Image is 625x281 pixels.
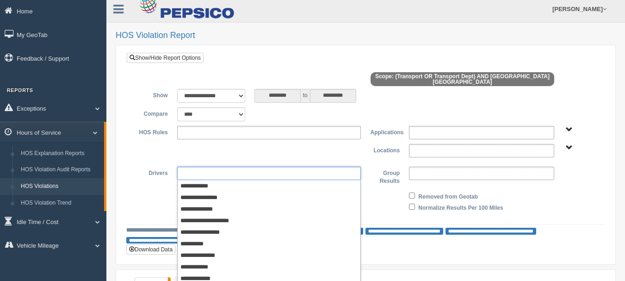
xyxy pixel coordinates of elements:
a: Show/Hide Report Options [127,53,204,63]
label: Applications [365,126,404,137]
label: HOS Rules [134,126,173,137]
h2: HOS Violation Report [116,31,616,40]
label: Removed from Geotab [418,190,478,201]
label: Drivers [134,167,173,178]
label: Locations [366,144,405,155]
a: HOS Violation Audit Reports [17,162,104,178]
button: Download Data [126,244,175,255]
label: Compare [134,107,173,119]
label: Group Results [365,167,404,186]
span: Scope: (Transport OR Transport Dept) AND [GEOGRAPHIC_DATA] [GEOGRAPHIC_DATA] [371,72,555,86]
a: HOS Violations [17,178,104,195]
span: to [301,89,310,103]
a: HOS Explanation Reports [17,145,104,162]
label: Show [134,89,173,100]
a: HOS Violation Trend [17,195,104,212]
label: Normalize Results Per 100 Miles [418,201,503,212]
